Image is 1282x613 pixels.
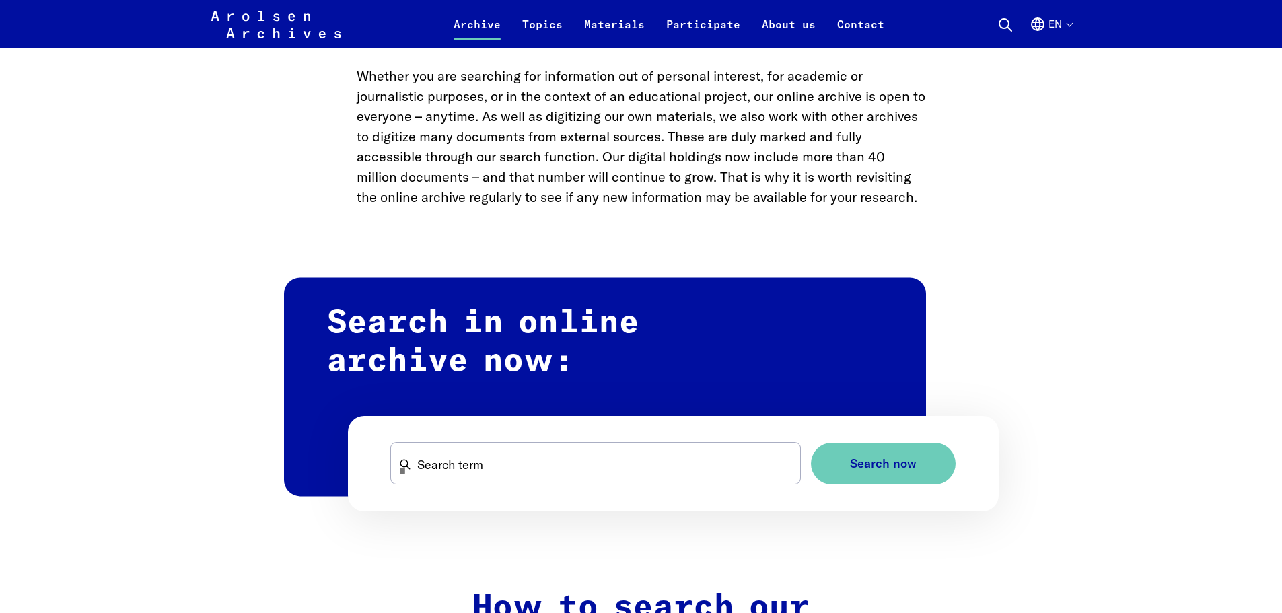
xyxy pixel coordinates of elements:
[850,457,917,471] span: Search now
[511,16,573,48] a: Topics
[1030,16,1072,48] button: English, language selection
[573,16,655,48] a: Materials
[811,443,956,485] button: Search now
[751,16,826,48] a: About us
[655,16,751,48] a: Participate
[357,66,926,207] p: Whether you are searching for information out of personal interest, for academic or journalistic ...
[443,16,511,48] a: Archive
[284,277,926,496] h2: Search in online archive now:
[443,8,895,40] nav: Primary
[826,16,895,48] a: Contact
